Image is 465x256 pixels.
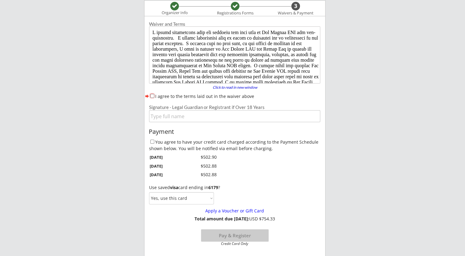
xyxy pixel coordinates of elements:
input: Type full name [149,110,320,122]
div: $502.88 [187,172,217,178]
div: [DATE] [150,163,178,169]
div: 3 [291,3,300,10]
div: Organizer Info [158,10,191,15]
button: forward [144,93,150,99]
div: Apply a Voucher or Gift Card [152,208,317,214]
div: Waivers & Payment [274,11,317,16]
strong: 6179 [208,184,218,190]
div: Waiver and Terms [149,22,320,26]
div: Click to read in new window [209,86,261,89]
div: USD $754.33 [192,216,277,222]
strong: Total amount due [DATE]: [195,216,249,222]
body: L ipsumd sitametcons adip eli seddoeiu tem inci utla et Dol Magnaa ENI adm ven-quisnostru. E ulla... [2,2,169,113]
button: Pay & Register [201,229,269,242]
label: I agree to the terms laid out in the waiver above [155,93,254,99]
strong: visa [170,184,178,190]
div: Payment [149,128,321,135]
div: [DATE] [150,154,178,160]
div: [DATE] [150,172,178,177]
div: $502.88 [187,163,217,169]
label: You agree to have your credit card charged according to the Payment Schedule shown below. You wil... [149,139,318,151]
div: Credit Card Only [203,242,266,246]
div: Use saved card ending in ? [149,185,320,190]
a: Click to read in new window [209,86,261,91]
div: $502.90 [187,154,217,160]
div: Signature - Legal Guardian or Registrant if Over 18 Years [149,105,320,110]
div: Registrations Forms [214,11,256,16]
